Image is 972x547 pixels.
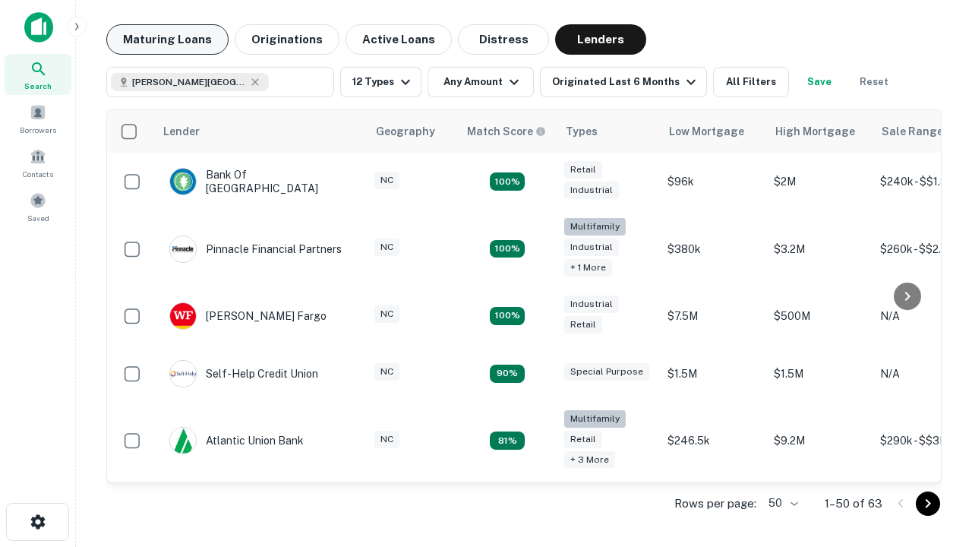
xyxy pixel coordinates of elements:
[428,67,534,97] button: Any Amount
[660,287,766,345] td: $7.5M
[490,365,525,383] div: Matching Properties: 11, hasApolloMatch: undefined
[564,218,626,236] div: Multifamily
[564,182,619,199] div: Industrial
[367,110,458,153] th: Geography
[564,410,626,428] div: Multifamily
[555,24,646,55] button: Lenders
[766,403,873,479] td: $9.2M
[490,432,525,450] div: Matching Properties: 10, hasApolloMatch: undefined
[795,67,844,97] button: Save your search to get updates of matches that match your search criteria.
[169,236,342,263] div: Pinnacle Financial Partners
[540,67,707,97] button: Originated Last 6 Months
[564,161,602,179] div: Retail
[713,67,789,97] button: All Filters
[27,212,49,224] span: Saved
[458,110,557,153] th: Capitalize uses an advanced AI algorithm to match your search with the best lender. The match sco...
[374,239,399,256] div: NC
[660,403,766,479] td: $246.5k
[340,67,421,97] button: 12 Types
[467,123,543,140] h6: Match Score
[660,153,766,210] td: $96k
[490,307,525,325] div: Matching Properties: 14, hasApolloMatch: undefined
[20,124,56,136] span: Borrowers
[235,24,339,55] button: Originations
[882,122,943,141] div: Sale Range
[766,153,873,210] td: $2M
[564,239,619,256] div: Industrial
[564,451,615,469] div: + 3 more
[376,122,435,141] div: Geography
[896,425,972,498] iframe: Chat Widget
[660,110,766,153] th: Low Mortgage
[170,236,196,262] img: picture
[566,122,598,141] div: Types
[766,287,873,345] td: $500M
[154,110,367,153] th: Lender
[916,492,940,516] button: Go to next page
[132,75,246,89] span: [PERSON_NAME][GEOGRAPHIC_DATA], [GEOGRAPHIC_DATA]
[490,172,525,191] div: Matching Properties: 15, hasApolloMatch: undefined
[669,122,744,141] div: Low Mortgage
[825,495,882,513] p: 1–50 of 63
[169,427,304,454] div: Atlantic Union Bank
[5,54,71,95] a: Search
[564,316,602,334] div: Retail
[564,431,602,448] div: Retail
[766,345,873,403] td: $1.5M
[674,495,756,513] p: Rows per page:
[564,363,649,381] div: Special Purpose
[557,110,660,153] th: Types
[163,122,200,141] div: Lender
[564,296,619,313] div: Industrial
[170,428,196,454] img: picture
[23,168,53,180] span: Contacts
[850,67,898,97] button: Reset
[5,142,71,183] a: Contacts
[766,210,873,287] td: $3.2M
[5,186,71,227] a: Saved
[458,24,549,55] button: Distress
[374,431,399,448] div: NC
[775,122,855,141] div: High Mortgage
[374,363,399,381] div: NC
[170,361,196,387] img: picture
[766,110,873,153] th: High Mortgage
[169,168,352,195] div: Bank Of [GEOGRAPHIC_DATA]
[564,259,612,277] div: + 1 more
[169,360,318,387] div: Self-help Credit Union
[660,345,766,403] td: $1.5M
[552,73,700,91] div: Originated Last 6 Months
[24,80,52,92] span: Search
[490,240,525,258] div: Matching Properties: 22, hasApolloMatch: undefined
[660,210,766,287] td: $380k
[169,302,327,330] div: [PERSON_NAME] Fargo
[106,24,229,55] button: Maturing Loans
[374,305,399,323] div: NC
[24,12,53,43] img: capitalize-icon.png
[467,123,546,140] div: Capitalize uses an advanced AI algorithm to match your search with the best lender. The match sco...
[170,169,196,194] img: picture
[762,492,800,514] div: 50
[170,303,196,329] img: picture
[5,98,71,139] a: Borrowers
[374,172,399,189] div: NC
[346,24,452,55] button: Active Loans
